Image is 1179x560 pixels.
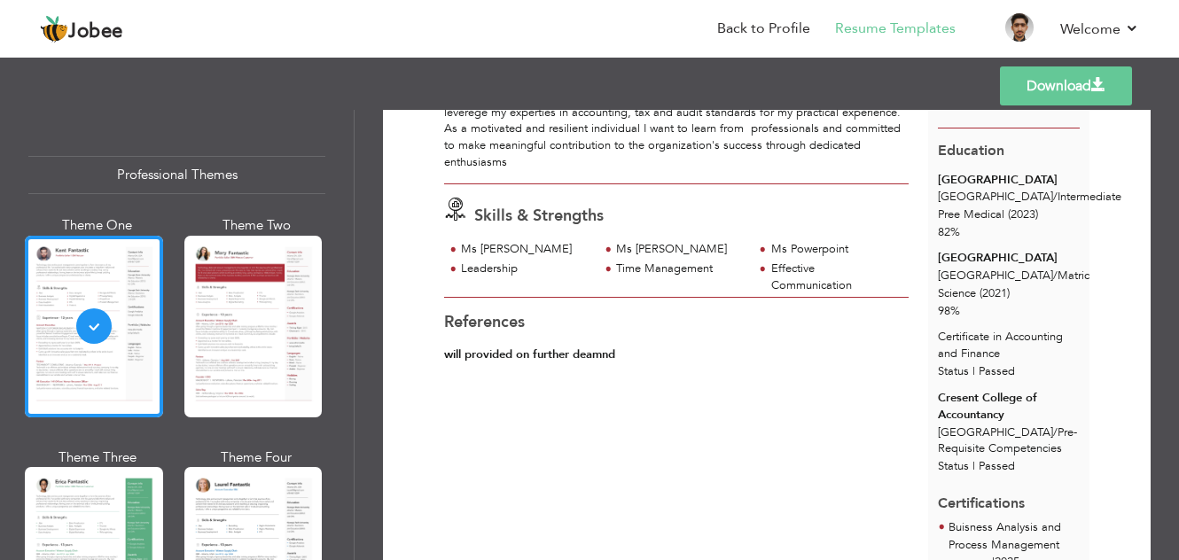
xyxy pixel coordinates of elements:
div: Professional Themes [28,156,325,194]
div: Theme Two [188,216,326,235]
span: 82% [938,224,960,240]
span: (2021) [980,285,1010,301]
span: Science [938,285,976,301]
div: Theme Three [28,448,167,467]
div: I am actively seeking challenging training position with a dynamic organization where I can lever... [444,88,909,170]
div: Leadership [461,261,589,277]
span: Certifications [938,480,1025,514]
a: Download [1000,66,1132,105]
span: Status | Passed [938,458,1015,474]
span: Buisness Analysis and Process Management [949,519,1061,553]
span: Skills & Strengths [474,205,604,227]
div: [GEOGRAPHIC_DATA] [938,250,1080,267]
a: Welcome [1060,19,1139,40]
span: (2023) [1008,206,1038,222]
span: 98% [938,303,960,319]
img: Profile Img [1005,13,1034,42]
a: Back to Profile [717,19,810,39]
div: [GEOGRAPHIC_DATA] [938,172,1080,189]
div: Time Management [616,261,744,277]
span: / [1053,424,1058,440]
span: References [444,311,525,333]
a: Resume Templates [835,19,956,39]
div: Ms [PERSON_NAME] [616,241,744,258]
span: [GEOGRAPHIC_DATA] Matric [938,268,1089,284]
span: Status | Passed [938,363,1015,379]
span: Education [938,141,1004,160]
div: Effective Communication [771,261,899,293]
a: Jobee [40,15,123,43]
span: [GEOGRAPHIC_DATA] Intermediate [938,189,1121,205]
span: [GEOGRAPHIC_DATA] Pre-Requisite Competencies [938,424,1077,457]
span: Jobee [68,22,123,42]
img: jobee.io [40,15,68,43]
div: Cresent College of Accountancy [938,390,1080,423]
span: / [1053,268,1058,284]
div: Ms Powerpoint [771,241,899,258]
div: will provided on further deamnd [444,346,667,363]
div: Theme One [28,216,167,235]
span: Pree Medical [938,206,1004,222]
div: Ms [PERSON_NAME] [461,241,589,258]
div: Theme Four [188,448,326,467]
span: Certificate in Accounting and Finance [938,329,1063,362]
span: / [1053,189,1058,205]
